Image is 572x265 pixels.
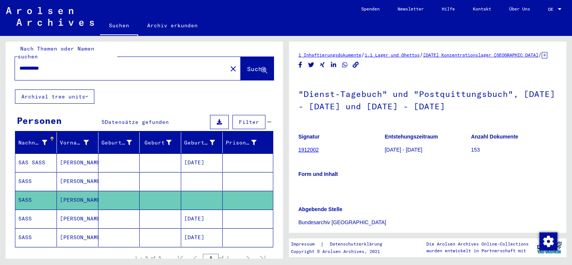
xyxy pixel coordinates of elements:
[18,45,94,60] mat-label: Nach Themen oder Namen suchen
[15,153,57,172] mat-cell: SAS SASS
[60,137,98,149] div: Vorname
[57,153,98,172] mat-cell: [PERSON_NAME]
[298,77,557,122] h1: "Dienst-Tagebuch" und "Postquittungsbuch", [DATE] - [DATE] und [DATE] - [DATE]
[226,137,266,149] div: Prisoner #
[330,60,338,70] button: Share on LinkedIn
[341,60,349,70] button: Share on WhatsApp
[101,119,105,125] span: 5
[57,210,98,228] mat-cell: [PERSON_NAME]
[535,238,563,257] img: yv_logo.png
[181,153,223,172] mat-cell: [DATE]
[203,254,240,261] div: of 1
[184,139,215,147] div: Geburtsdatum
[420,51,423,58] span: /
[181,210,223,228] mat-cell: [DATE]
[471,134,518,140] b: Anzahl Dokumente
[247,65,266,73] span: Suche
[15,191,57,209] mat-cell: SASS
[298,206,342,212] b: Abgebende Stelle
[226,61,241,76] button: Clear
[361,51,365,58] span: /
[105,119,169,125] span: Datensätze gefunden
[135,255,161,261] div: 1 – 5 of 5
[291,240,391,248] div: |
[471,146,557,154] p: 153
[181,132,223,153] mat-header-cell: Geburtsdatum
[352,60,360,70] button: Copy link
[184,137,224,149] div: Geburtsdatum
[181,228,223,247] mat-cell: [DATE]
[15,132,57,153] mat-header-cell: Nachname
[291,248,391,255] p: Copyright © Arolsen Archives, 2021
[291,240,320,248] a: Impressum
[15,89,94,104] button: Archival tree units
[298,219,557,226] p: Bundesarchiv [GEOGRAPHIC_DATA]
[385,146,471,154] p: [DATE] - [DATE]
[223,132,273,153] mat-header-cell: Prisoner #
[232,115,265,129] button: Filter
[17,114,62,127] div: Personen
[298,134,320,140] b: Signatur
[296,60,304,70] button: Share on Facebook
[57,132,98,153] mat-header-cell: Vorname
[226,139,256,147] div: Prisoner #
[143,137,181,149] div: Geburt‏
[423,52,538,58] a: [DATE] Konzentrationslager [GEOGRAPHIC_DATA]
[319,60,326,70] button: Share on Xing
[239,119,259,125] span: Filter
[57,228,98,247] mat-cell: [PERSON_NAME]
[15,210,57,228] mat-cell: SASS
[143,139,171,147] div: Geburt‏
[539,232,557,250] img: Zustimmung ändern
[229,64,238,73] mat-icon: close
[15,172,57,191] mat-cell: SASS
[241,57,274,80] button: Suche
[298,147,319,153] a: 1912002
[57,191,98,209] mat-cell: [PERSON_NAME]
[365,52,420,58] a: 1.1 Lager und Ghettos
[307,60,315,70] button: Share on Twitter
[324,240,391,248] a: Datenschutzerklärung
[426,241,529,247] p: Die Arolsen Archives Online-Collections
[18,137,57,149] div: Nachname
[101,137,142,149] div: Geburtsname
[298,171,338,177] b: Form und Inhalt
[138,16,207,34] a: Archiv erkunden
[60,139,89,147] div: Vorname
[98,132,140,153] mat-header-cell: Geburtsname
[15,228,57,247] mat-cell: SASS
[18,139,47,147] div: Nachname
[6,7,94,26] img: Arolsen_neg.svg
[140,132,181,153] mat-header-cell: Geburt‏
[100,16,138,36] a: Suchen
[538,51,542,58] span: /
[385,134,438,140] b: Entstehungszeitraum
[101,139,132,147] div: Geburtsname
[298,52,361,58] a: 1 Inhaftierungsdokumente
[57,172,98,191] mat-cell: [PERSON_NAME]
[426,247,529,254] p: wurden entwickelt in Partnerschaft mit
[548,7,556,12] span: DE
